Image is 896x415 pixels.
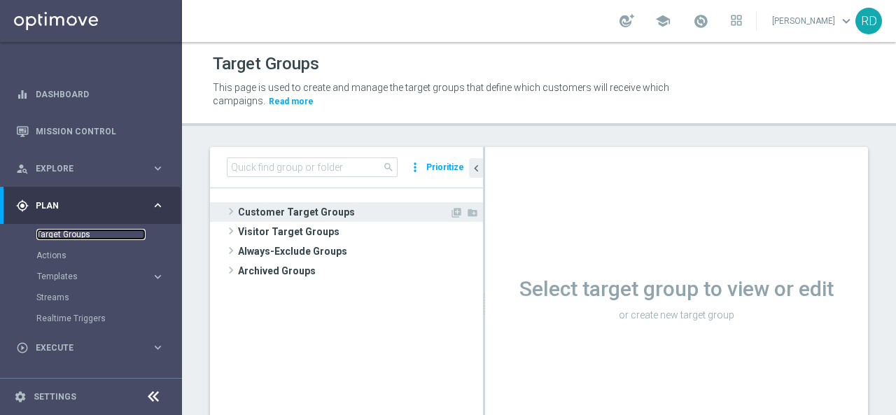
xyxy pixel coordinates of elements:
div: Templates [36,266,181,287]
div: Actions [36,245,181,266]
div: Mission Control [16,113,164,150]
button: gps_fixed Plan keyboard_arrow_right [15,200,165,211]
a: Mission Control [36,113,164,150]
i: chevron_left [470,162,483,175]
span: school [655,13,671,29]
span: Always-Exclude Groups [238,241,483,261]
i: Add Folder [467,207,478,218]
div: RD [855,8,882,34]
span: keyboard_arrow_down [839,13,854,29]
h1: Select target group to view or edit [485,276,868,302]
span: Visitor Target Groups [238,222,483,241]
i: keyboard_arrow_right [151,270,164,283]
h1: Target Groups [213,54,319,74]
div: Streams [36,287,181,308]
a: Dashboard [36,76,164,113]
span: Archived Groups [238,261,483,281]
i: equalizer [16,88,29,101]
div: Target Groups [36,224,181,245]
button: equalizer Dashboard [15,89,165,100]
a: Target Groups [36,229,146,240]
button: chevron_left [469,158,483,178]
a: Settings [34,393,76,401]
span: Explore [36,164,151,173]
i: more_vert [408,157,422,177]
button: play_circle_outline Execute keyboard_arrow_right [15,342,165,353]
a: [PERSON_NAME]keyboard_arrow_down [771,10,855,31]
p: or create new target group [485,309,868,321]
i: keyboard_arrow_right [151,162,164,175]
div: Dashboard [16,76,164,113]
button: Templates keyboard_arrow_right [36,271,165,282]
div: Execute [16,342,151,354]
i: gps_fixed [16,199,29,212]
a: Streams [36,292,146,303]
span: search [383,162,394,173]
div: Realtime Triggers [36,308,181,329]
i: play_circle_outline [16,342,29,354]
span: This page is used to create and manage the target groups that define which customers will receive... [213,82,669,106]
span: Templates [37,272,137,281]
div: Templates [37,272,151,281]
button: Mission Control [15,126,165,137]
i: keyboard_arrow_right [151,199,164,212]
span: Execute [36,344,151,352]
i: Add Target group [451,207,462,218]
button: Prioritize [424,158,466,177]
div: Plan [16,199,151,212]
span: Plan [36,202,151,210]
div: Explore [16,162,151,175]
button: Read more [267,94,315,109]
i: settings [14,391,27,403]
a: Actions [36,250,146,261]
i: keyboard_arrow_right [151,341,164,354]
button: person_search Explore keyboard_arrow_right [15,163,165,174]
i: person_search [16,162,29,175]
input: Quick find group or folder [227,157,398,177]
span: Customer Target Groups [238,202,449,222]
a: Realtime Triggers [36,313,146,324]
